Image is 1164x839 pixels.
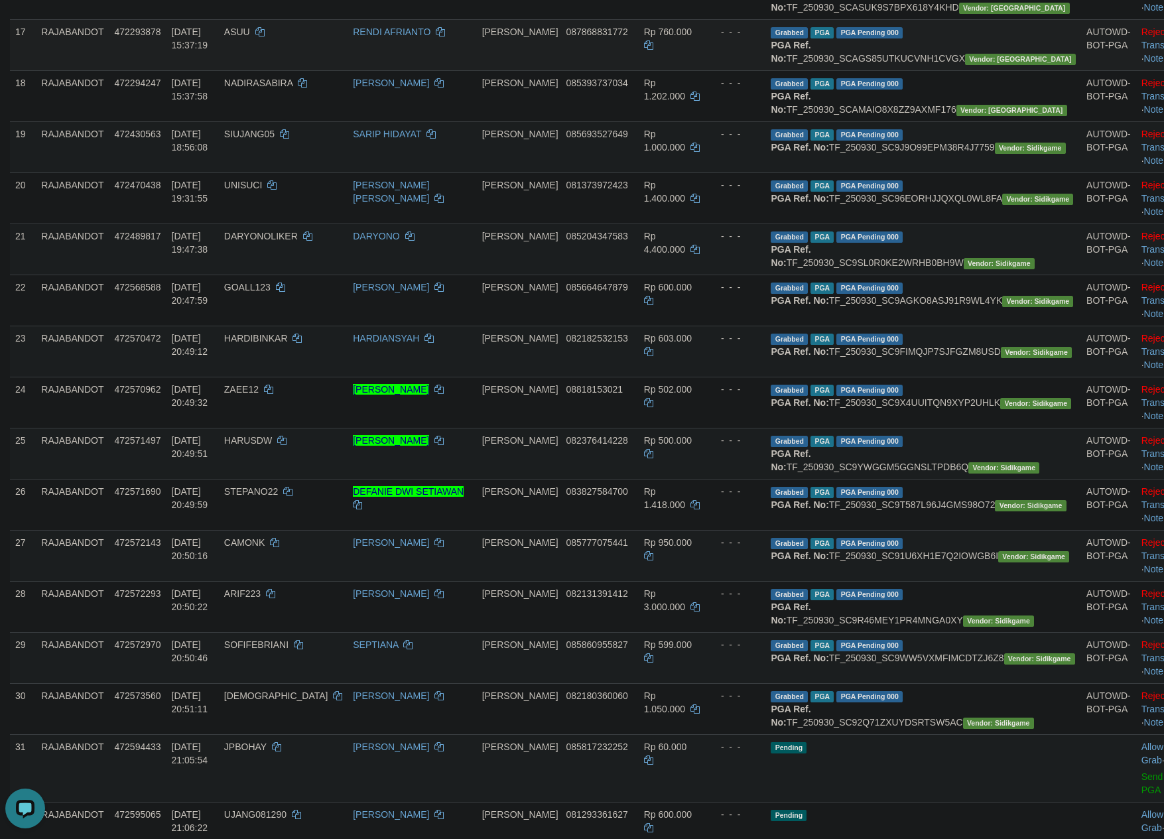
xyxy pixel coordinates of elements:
div: - - - [710,25,761,38]
span: Marked by adkikmal [810,180,834,192]
a: SARIP HIDAYAT [353,129,421,139]
span: Marked by adkfebri [810,436,834,447]
span: Vendor URL: https://secure9.1velocity.biz [963,615,1034,627]
span: 472572293 [114,588,161,599]
span: [PERSON_NAME] [482,384,558,395]
td: 20 [10,172,36,224]
td: AUTOWD-BOT-PGA [1081,377,1136,428]
span: Rp 599.000 [644,639,692,650]
div: - - - [710,229,761,243]
span: PGA Pending [836,436,903,447]
td: 24 [10,377,36,428]
span: Vendor URL: https://secure9.1velocity.biz [1001,347,1072,358]
a: Note [1144,462,1164,472]
span: Copy 085817232252 to clipboard [566,742,627,752]
span: Grabbed [771,231,808,243]
td: TF_250930_SC92Q71ZXUYDSRTSW5AC [765,683,1081,734]
span: Grabbed [771,78,808,90]
a: [PERSON_NAME] [353,78,429,88]
a: [PERSON_NAME] [353,690,429,701]
span: 472568588 [114,282,161,292]
span: Marked by adkfebri [810,385,834,396]
span: Marked by adkfebri [810,334,834,345]
div: - - - [710,638,761,651]
span: DARYONOLIKER [224,231,298,241]
span: PGA Pending [836,129,903,141]
span: [DATE] 20:49:32 [172,384,208,408]
span: 472571690 [114,486,161,497]
td: RAJABANDOT [36,19,109,70]
span: Pending [771,810,807,821]
td: TF_250930_SC9R46MEY1PR4MNGA0XY [765,581,1081,632]
td: TF_250930_SC91U6XH1E7Q2IOWGB6I [765,530,1081,581]
span: [DATE] 20:49:51 [172,435,208,459]
span: [PERSON_NAME] [482,742,558,752]
span: Copy 08818153021 to clipboard [566,384,623,395]
span: PGA Pending [836,231,903,243]
span: Copy 082131391412 to clipboard [566,588,627,599]
a: HARDIANSYAH [353,333,419,344]
div: - - - [710,434,761,447]
td: 31 [10,734,36,802]
b: PGA Ref. No: [771,193,828,204]
a: [PERSON_NAME] [353,384,429,395]
td: AUTOWD-BOT-PGA [1081,275,1136,326]
span: CAMONK [224,537,265,548]
td: TF_250930_SC9J9O99EPM38R4J7759 [765,121,1081,172]
span: Marked by adkikmal [810,231,834,243]
td: AUTOWD-BOT-PGA [1081,121,1136,172]
span: 472489817 [114,231,161,241]
span: Rp 1.000.000 [644,129,685,153]
div: - - - [710,536,761,549]
div: - - - [710,689,761,702]
span: JPBOHAY [224,742,267,752]
td: 23 [10,326,36,377]
b: PGA Ref. No: [771,499,828,510]
span: Vendor URL: https://secure9.1velocity.biz [995,500,1066,511]
a: Send PGA [1141,771,1163,795]
span: [DATE] 19:47:38 [172,231,208,255]
span: Vendor URL: https://secure9.1velocity.biz [968,462,1039,474]
span: Rp 760.000 [644,27,692,37]
td: TF_250930_SC9FIMQJP7SJFGZM8USD [765,326,1081,377]
span: Rp 1.050.000 [644,690,685,714]
span: PGA Pending [836,78,903,90]
span: Copy 081373972423 to clipboard [566,180,627,190]
span: PGA Pending [836,334,903,345]
td: 22 [10,275,36,326]
span: Grabbed [771,589,808,600]
td: RAJABANDOT [36,530,109,581]
span: [DATE] 18:56:08 [172,129,208,153]
span: [DATE] 19:31:55 [172,180,208,204]
span: [DEMOGRAPHIC_DATA] [224,690,328,701]
b: PGA Ref. No: [771,550,828,561]
td: RAJABANDOT [36,734,109,802]
a: [PERSON_NAME] [353,537,429,548]
td: 26 [10,479,36,530]
span: Grabbed [771,27,808,38]
span: SIUJANG05 [224,129,275,139]
td: RAJABANDOT [36,326,109,377]
span: [DATE] 20:50:46 [172,639,208,663]
div: - - - [710,127,761,141]
span: PGA Pending [836,589,903,600]
span: [DATE] 15:37:19 [172,27,208,50]
span: Vendor URL: https://secure10.1velocity.biz [956,105,1067,116]
span: Grabbed [771,129,808,141]
span: Rp 600.000 [644,809,692,820]
span: Grabbed [771,487,808,498]
span: [PERSON_NAME] [482,78,558,88]
span: ARIF223 [224,588,261,599]
span: [PERSON_NAME] [482,486,558,497]
span: Vendor URL: https://secure9.1velocity.biz [1002,194,1073,205]
span: Grabbed [771,691,808,702]
td: RAJABANDOT [36,428,109,479]
td: 25 [10,428,36,479]
span: Rp 1.202.000 [644,78,685,101]
b: PGA Ref. No: [771,346,828,357]
td: AUTOWD-BOT-PGA [1081,19,1136,70]
span: Vendor URL: https://secure9.1velocity.biz [1004,653,1075,665]
span: Marked by adkfebri [810,538,834,549]
span: Copy 082180360060 to clipboard [566,690,627,701]
b: PGA Ref. No: [771,295,828,306]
